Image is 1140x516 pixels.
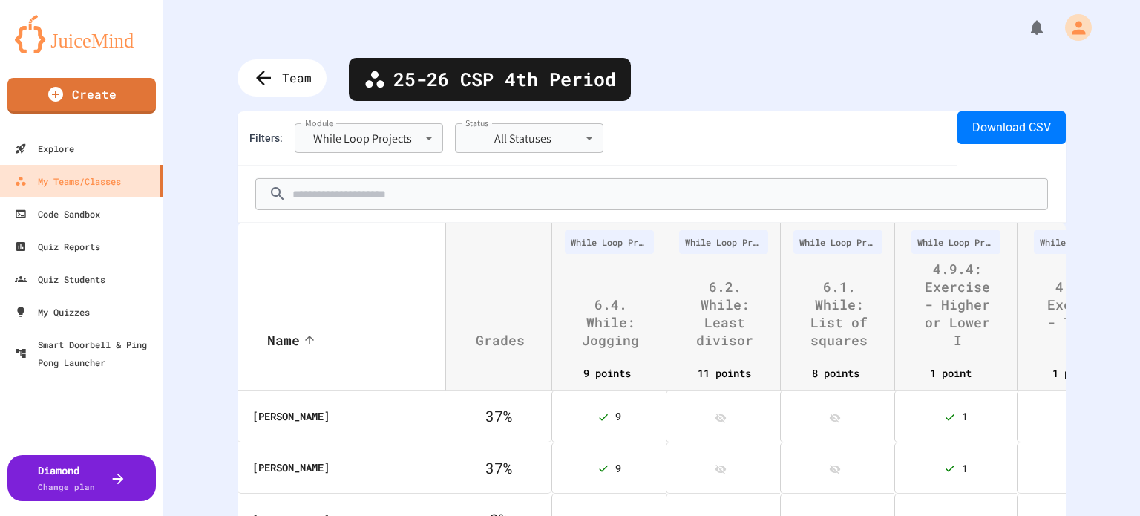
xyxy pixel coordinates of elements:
span: 11 points [698,365,772,382]
span: 1 point [1052,365,1127,382]
div: My Quizzes [15,303,90,321]
span: 1 [962,410,968,424]
span: 25-26 CSP 4th Period [393,65,616,94]
div: Quiz Reports [15,238,100,255]
div: Smart Doorbell & Ping Pong Launcher [15,336,157,371]
th: 37 % [445,391,551,442]
div: All Statuses [455,123,603,153]
th: [PERSON_NAME] [237,442,445,494]
div: My Account [1049,10,1095,45]
button: DiamondChange plan [7,455,156,501]
span: 4.9.4: Exercise - Higher or Lower I [925,260,1009,349]
div: Code Sandbox [15,205,100,223]
span: Team [282,69,312,87]
span: 1 [962,461,968,475]
iframe: chat widget [1017,392,1125,455]
span: 1 point [930,365,1004,382]
span: 9 [615,461,621,475]
button: Download CSV [957,111,1066,144]
div: While Loop Projects [911,230,1000,254]
div: While Loop Projects [1034,230,1123,254]
div: Filters: [249,131,283,146]
label: Module [305,117,333,129]
img: logo-orange.svg [15,15,148,53]
div: While Loop Projects [565,230,654,254]
span: 8 points [812,365,886,382]
span: Name [267,331,319,349]
span: 6.4. While: Jogging [582,295,658,349]
div: My Teams/Classes [15,172,121,190]
div: Quiz Students [15,270,105,288]
span: 9 points [583,365,658,382]
label: Status [465,117,489,129]
div: My Notifications [1000,15,1049,40]
span: 6.1. While: List of squares [810,278,887,349]
th: [PERSON_NAME] [237,391,445,442]
div: Explore [15,140,74,157]
div: While Loop Projects [295,123,443,153]
div: While Loop Projects [793,230,882,254]
span: 6.2. While: Least divisor [696,278,773,349]
a: Create [7,78,156,114]
span: Grades [476,331,544,349]
span: Change plan [38,481,95,492]
span: 9 [615,410,621,424]
span: 4.9.3: Exercise - Target Sum [1047,278,1132,349]
th: 37 % [445,442,551,494]
div: Diamond [38,463,95,494]
div: While Loop Projects [679,230,768,254]
iframe: chat widget [1078,457,1125,501]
